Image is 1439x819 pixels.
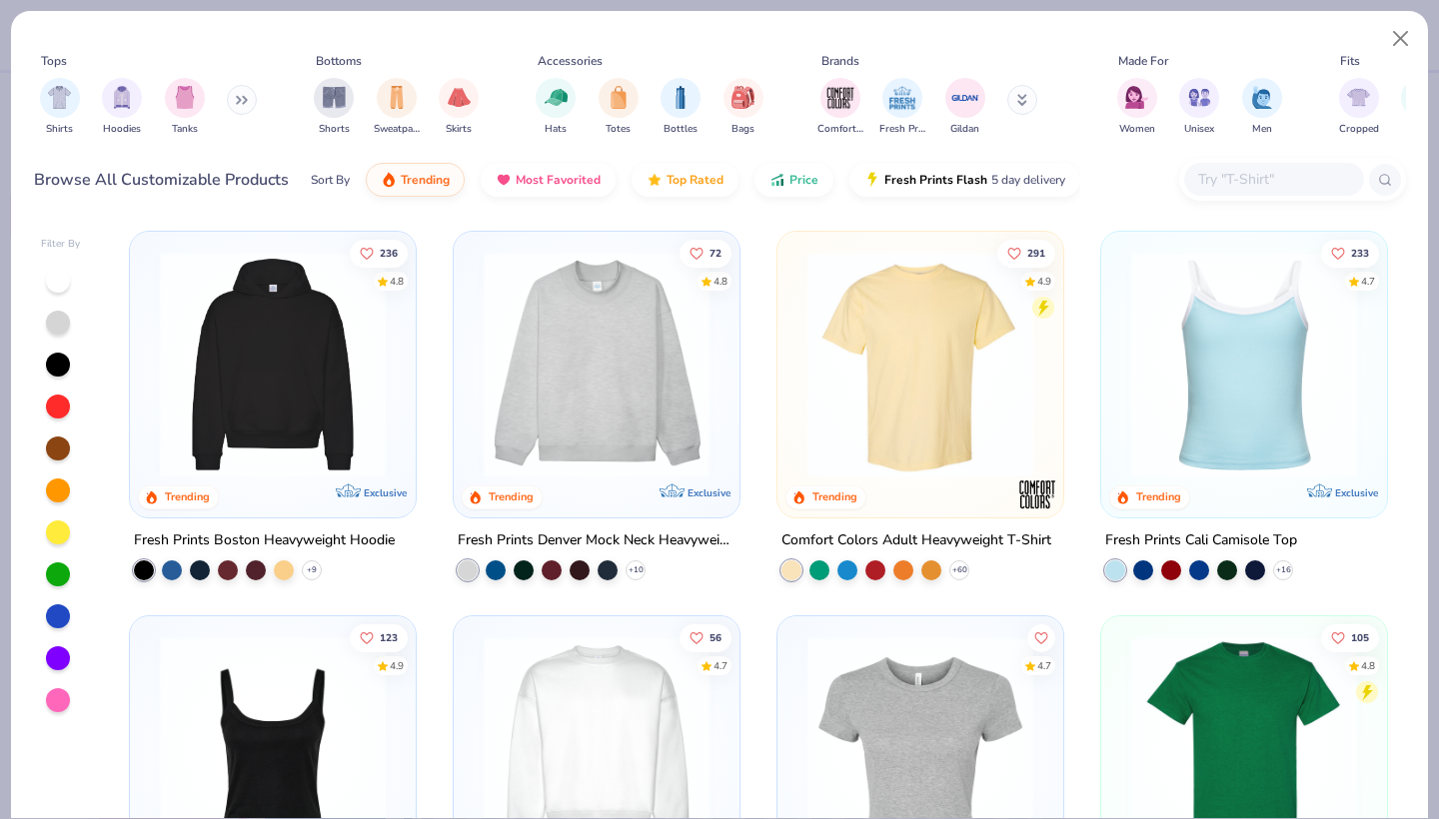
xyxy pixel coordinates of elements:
span: 5 day delivery [991,169,1065,192]
img: Bottles Image [670,86,692,109]
div: Tops [41,52,67,70]
div: filter for Fresh Prints [879,78,925,137]
button: filter button [661,78,701,137]
img: Bags Image [731,86,753,109]
div: filter for Skirts [439,78,479,137]
img: Gildan Image [950,83,980,113]
div: filter for Gildan [945,78,985,137]
span: Fresh Prints Flash [884,172,987,188]
span: Tanks [172,122,198,137]
span: Unisex [1184,122,1214,137]
button: Trending [366,163,465,197]
div: filter for Shorts [314,78,354,137]
div: filter for Sweatpants [374,78,420,137]
img: TopRated.gif [647,172,663,188]
button: Close [1382,20,1420,58]
div: filter for Shirts [40,78,80,137]
div: Sort By [311,171,350,189]
div: filter for Comfort Colors [817,78,863,137]
button: filter button [1117,78,1157,137]
span: Bags [731,122,754,137]
span: Men [1252,122,1272,137]
span: Trending [401,172,450,188]
button: filter button [102,78,142,137]
img: flash.gif [864,172,880,188]
button: Fresh Prints Flash5 day delivery [849,163,1080,197]
input: Try "T-Shirt" [1196,168,1350,191]
div: filter for Bottles [661,78,701,137]
button: filter button [945,78,985,137]
div: filter for Men [1242,78,1282,137]
button: filter button [1242,78,1282,137]
img: trending.gif [381,172,397,188]
div: filter for Bags [723,78,763,137]
button: filter button [599,78,639,137]
div: filter for Tanks [165,78,205,137]
button: Top Rated [632,163,738,197]
button: filter button [40,78,80,137]
img: Women Image [1125,86,1148,109]
img: Shirts Image [48,86,71,109]
span: Price [789,172,818,188]
img: Sweatpants Image [386,86,408,109]
span: Sweatpants [374,122,420,137]
span: Women [1119,122,1155,137]
img: Fresh Prints Image [887,83,917,113]
div: filter for Hats [536,78,576,137]
div: Fits [1340,52,1360,70]
img: Tanks Image [174,86,196,109]
button: filter button [1339,78,1379,137]
button: filter button [374,78,420,137]
img: Skirts Image [448,86,471,109]
img: Hoodies Image [111,86,133,109]
img: Men Image [1251,86,1273,109]
button: filter button [439,78,479,137]
button: Price [754,163,833,197]
img: Totes Image [608,86,630,109]
span: Totes [606,122,631,137]
img: Comfort Colors Image [825,83,855,113]
button: filter button [1179,78,1219,137]
span: Bottles [664,122,698,137]
div: filter for Hoodies [102,78,142,137]
span: Hats [545,122,567,137]
button: filter button [165,78,205,137]
img: Cropped Image [1347,86,1370,109]
span: Gildan [950,122,979,137]
div: Accessories [538,52,603,70]
div: filter for Totes [599,78,639,137]
span: Cropped [1339,122,1379,137]
button: filter button [723,78,763,137]
div: filter for Unisex [1179,78,1219,137]
button: filter button [817,78,863,137]
div: Brands [821,52,859,70]
div: filter for Women [1117,78,1157,137]
img: most_fav.gif [496,172,512,188]
img: Unisex Image [1188,86,1211,109]
img: Shorts Image [323,86,346,109]
span: Fresh Prints [879,122,925,137]
span: Hoodies [103,122,141,137]
span: Most Favorited [516,172,601,188]
span: Comfort Colors [817,122,863,137]
button: Most Favorited [481,163,616,197]
button: filter button [314,78,354,137]
div: Filter By [41,237,81,252]
div: Made For [1118,52,1168,70]
span: Shirts [46,122,73,137]
button: filter button [879,78,925,137]
div: filter for Cropped [1339,78,1379,137]
span: Skirts [446,122,472,137]
button: filter button [536,78,576,137]
span: Top Rated [667,172,723,188]
span: Shorts [319,122,350,137]
div: Browse All Customizable Products [34,168,289,192]
div: Bottoms [316,52,362,70]
img: Hats Image [545,86,568,109]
